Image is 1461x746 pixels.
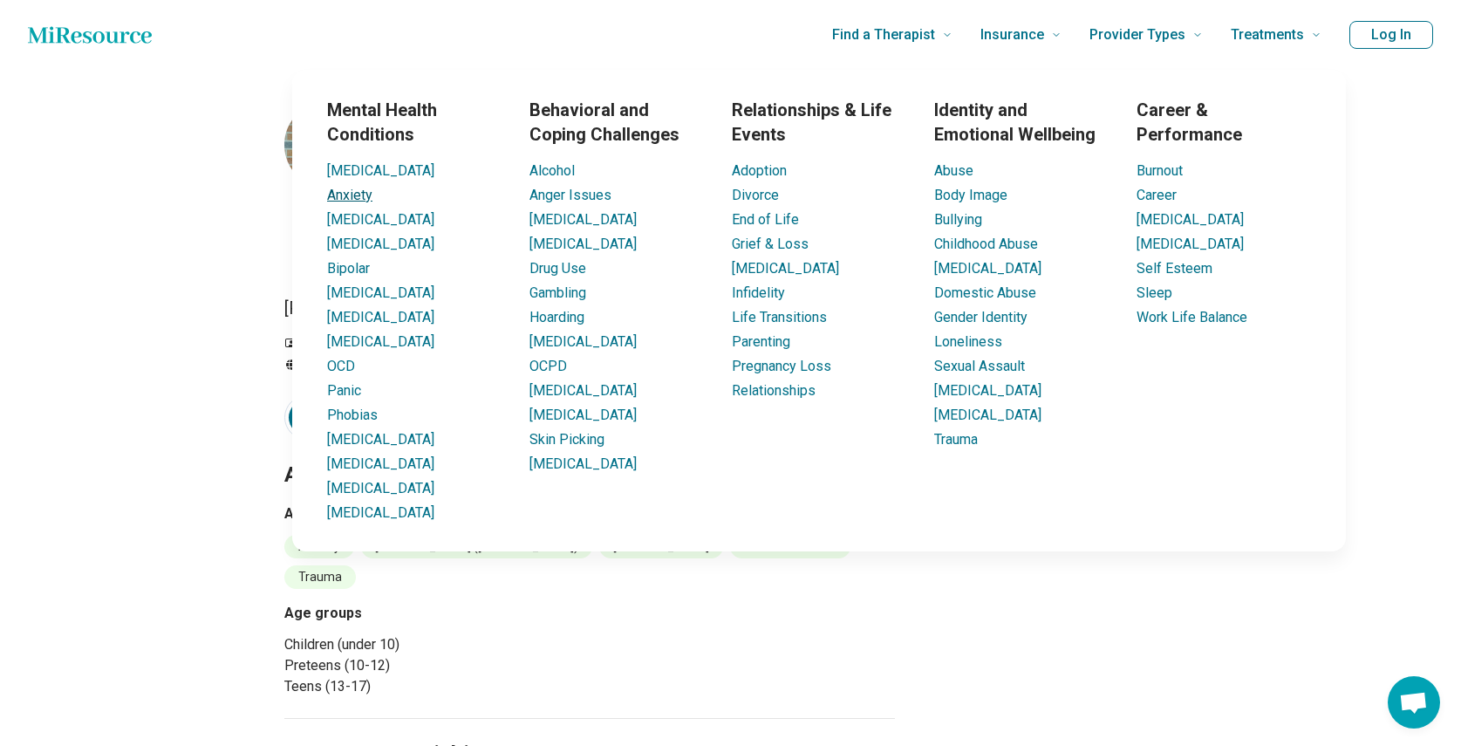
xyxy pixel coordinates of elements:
[1137,211,1244,228] a: [MEDICAL_DATA]
[529,284,586,301] a: Gambling
[529,309,584,325] a: Hoarding
[1231,23,1304,47] span: Treatments
[284,676,583,697] li: Teens (13-17)
[732,211,799,228] a: End of Life
[934,333,1002,350] a: Loneliness
[327,431,434,448] a: [MEDICAL_DATA]
[529,162,575,179] a: Alcohol
[284,655,583,676] li: Preteens (10-12)
[934,431,978,448] a: Trauma
[327,284,434,301] a: [MEDICAL_DATA]
[1137,236,1244,252] a: [MEDICAL_DATA]
[1388,676,1440,729] div: Open chat
[327,236,434,252] a: [MEDICAL_DATA]
[934,187,1007,203] a: Body Image
[529,455,637,472] a: [MEDICAL_DATA]
[188,70,1451,551] div: Find a Therapist
[327,98,502,147] h3: Mental Health Conditions
[1137,98,1311,147] h3: Career & Performance
[934,309,1027,325] a: Gender Identity
[28,17,152,52] a: Home page
[934,260,1041,277] a: [MEDICAL_DATA]
[980,23,1044,47] span: Insurance
[529,98,704,147] h3: Behavioral and Coping Challenges
[934,98,1109,147] h3: Identity and Emotional Wellbeing
[732,309,827,325] a: Life Transitions
[327,187,372,203] a: Anxiety
[934,162,973,179] a: Abuse
[1137,309,1247,325] a: Work Life Balance
[529,382,637,399] a: [MEDICAL_DATA]
[1089,23,1185,47] span: Provider Types
[529,187,611,203] a: Anger Issues
[934,211,982,228] a: Bullying
[732,98,906,147] h3: Relationships & Life Events
[934,407,1041,423] a: [MEDICAL_DATA]
[529,333,637,350] a: [MEDICAL_DATA]
[327,480,434,496] a: [MEDICAL_DATA]
[934,382,1041,399] a: [MEDICAL_DATA]
[1137,162,1183,179] a: Burnout
[934,358,1025,374] a: Sexual Assault
[327,455,434,472] a: [MEDICAL_DATA]
[327,309,434,325] a: [MEDICAL_DATA]
[1137,284,1172,301] a: Sleep
[934,236,1038,252] a: Childhood Abuse
[934,284,1036,301] a: Domestic Abuse
[529,407,637,423] a: [MEDICAL_DATA]
[732,162,787,179] a: Adoption
[1349,21,1433,49] button: Log In
[327,382,361,399] a: Panic
[732,187,779,203] a: Divorce
[327,162,434,179] a: [MEDICAL_DATA]
[732,284,785,301] a: Infidelity
[529,211,637,228] a: [MEDICAL_DATA]
[327,358,355,374] a: OCD
[732,333,790,350] a: Parenting
[327,211,434,228] a: [MEDICAL_DATA]
[732,236,809,252] a: Grief & Loss
[732,382,816,399] a: Relationships
[732,260,839,277] a: [MEDICAL_DATA]
[327,407,378,423] a: Phobias
[327,333,434,350] a: [MEDICAL_DATA]
[529,260,586,277] a: Drug Use
[284,634,583,655] li: Children (under 10)
[284,565,356,589] li: Trauma
[1137,260,1212,277] a: Self Esteem
[529,431,604,448] a: Skin Picking
[327,260,370,277] a: Bipolar
[732,358,831,374] a: Pregnancy Loss
[529,236,637,252] a: [MEDICAL_DATA]
[1137,187,1177,203] a: Career
[327,504,434,521] a: [MEDICAL_DATA]
[832,23,935,47] span: Find a Therapist
[284,603,583,624] h3: Age groups
[529,358,567,374] a: OCPD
